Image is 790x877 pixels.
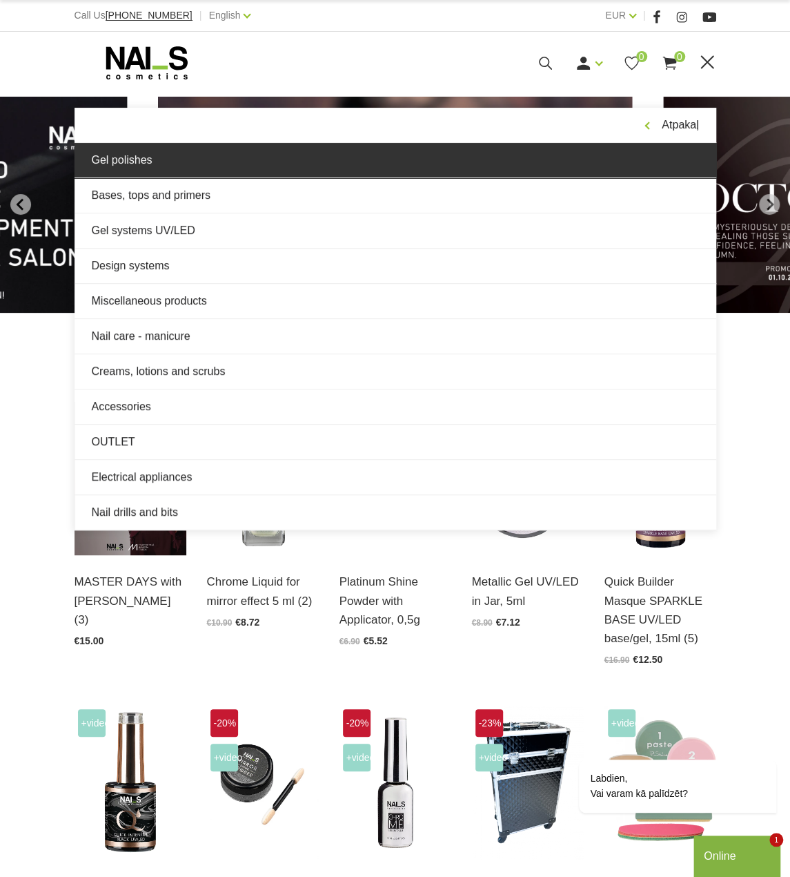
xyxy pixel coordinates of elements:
a: Design systems [75,249,716,283]
a: OUTLET [75,425,716,459]
span: -20% [343,709,371,737]
a: [PHONE_NUMBER] [106,10,192,21]
span: 0 [674,51,685,62]
a: Nail care - manicure [75,319,716,354]
img: A professional case for manicure accessories.Color: black, white, gold.Size:33x21x26cm... [472,706,584,860]
li: 1 of 12 [158,97,632,313]
a: Quick Builder Masque SPARKLE BASE UV/LED base/gel, 15ml (5) [604,572,716,648]
div: Call Us [75,7,192,24]
span: €8.90 [472,618,493,628]
span: +Video [343,744,371,771]
span: +Video [210,744,238,771]
button: Next slide [759,194,780,215]
a: Creams, lotions and scrubs [75,354,716,389]
span: €15.00 [75,635,104,646]
span: +Video [475,744,503,771]
a: Gel systems UV/LED [75,213,716,248]
iframe: chat widget [693,833,783,877]
span: -20% [210,709,238,737]
span: €6.90 [339,637,360,646]
img: Quick Intensive Black - highly pigmented black gel polish.* Even coverage in 1 coat without strea... [75,706,186,860]
a: Miscellaneous products [75,284,716,318]
a: Chrome Liquid for mirror effect 5 ml (2) [207,572,319,610]
span: 0 [636,51,647,62]
a: Metallic Gel UV/LED in Jar, 5ml [472,572,584,610]
span: -23% [475,709,503,737]
button: Go to last slide [10,194,31,215]
span: +Video [78,709,106,737]
a: Bases, tops and primers [75,178,716,213]
iframe: chat widget [535,635,783,829]
a: MASTER DAYS with [PERSON_NAME] (3) [75,572,186,629]
a: Accessories [75,389,716,424]
a: EUR [605,7,626,23]
span: €5.52 [364,635,388,646]
a: Platinum Shine Powder with Applicator, 0,5g [339,572,451,629]
span: | [643,7,646,24]
a: Atpakaļ [75,108,716,142]
span: €7.12 [496,617,520,628]
span: | [199,7,202,24]
a: 0 [661,55,678,72]
span: €10.90 [207,618,233,628]
a: Electrical appliances [75,460,716,494]
a: English [209,7,241,23]
img: Very pigmented shades with a mirror gloss for a bright and noticeable manicure! Ideal for use wit... [207,706,319,860]
span: €8.72 [235,617,259,628]
a: 0 [623,55,640,72]
a: Nail drills and bits [75,495,716,530]
a: Gel polishes [75,143,716,177]
img: Use Chrome Color gel polish to create the effect of a chrome or mirror finish on the entire nail ... [339,706,451,860]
